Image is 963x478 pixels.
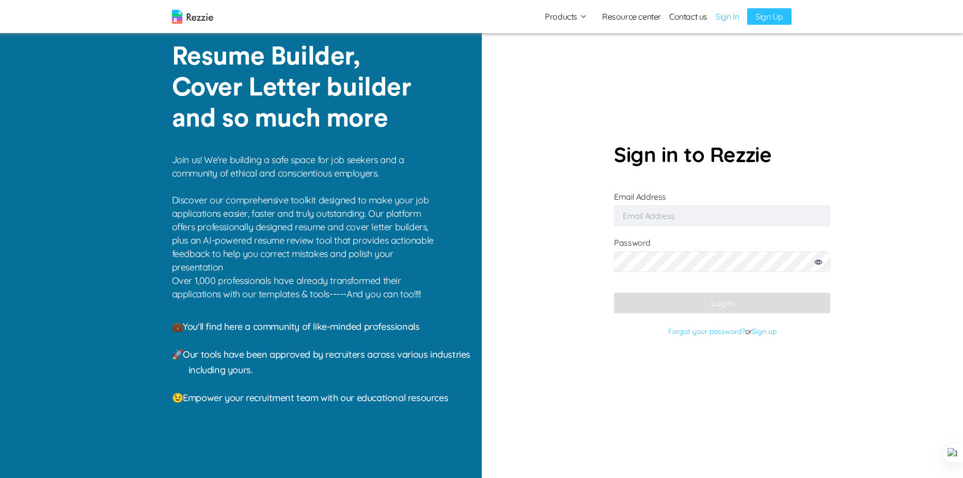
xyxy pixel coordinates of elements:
[172,392,449,404] span: 😉 Empower your recruitment team with our educational resources
[716,10,739,23] a: Sign In
[752,327,777,336] a: Sign up
[172,10,213,24] img: logo
[602,10,661,23] a: Resource center
[172,348,470,376] span: 🚀 Our tools have been approved by recruiters across various industries including yours.
[614,251,830,272] input: Password
[614,139,830,170] p: Sign in to Rezzie
[668,327,745,336] a: Forgot your password?
[172,321,420,332] span: 💼 You'll find here a community of like-minded professionals
[614,192,830,221] label: Email Address
[545,10,588,23] button: Products
[614,237,830,282] label: Password
[669,10,707,23] a: Contact us
[172,41,430,134] p: Resume Builder, Cover Letter builder and so much more
[614,293,830,313] button: Log In
[614,324,830,339] p: or
[614,205,830,226] input: Email Address
[747,8,791,25] a: Sign Up
[172,274,441,301] p: Over 1,000 professionals have already transformed their applications with our templates & tools--...
[172,153,441,274] p: Join us! We're building a safe space for job seekers and a community of ethical and conscientious...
